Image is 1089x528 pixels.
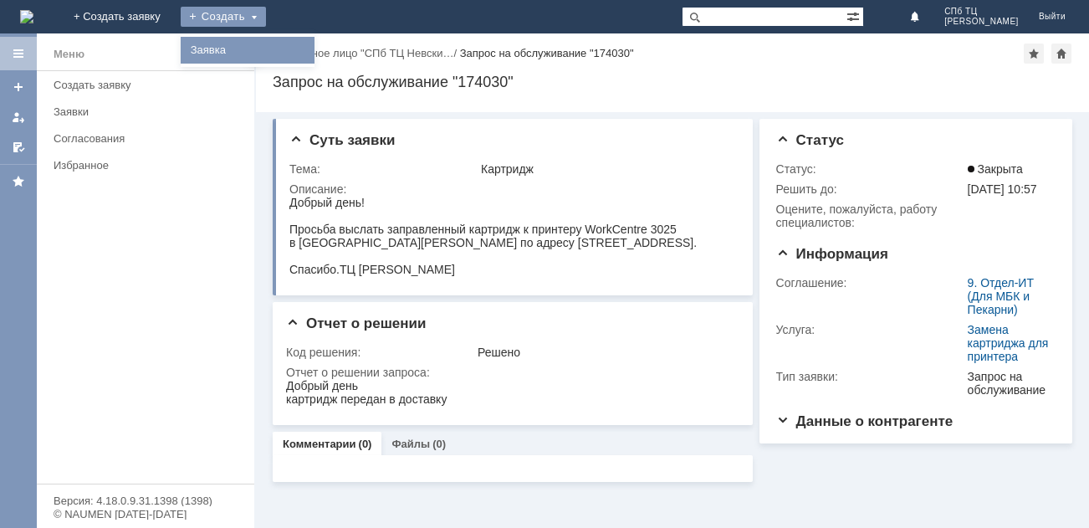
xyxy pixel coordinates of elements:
div: Меню [54,44,84,64]
a: Создать заявку [5,74,32,100]
span: Статус [776,132,844,148]
div: Решить до: [776,182,964,196]
div: Согласования [54,132,244,145]
div: Отчет о решении запроса: [286,366,734,379]
a: Контактное лицо "СПб ТЦ Невски… [273,47,453,59]
span: Расширенный поиск [846,8,863,23]
div: Запрос на обслуживание [968,370,1050,397]
a: Замена картриджа для принтера [968,323,1049,363]
span: [DATE] 10:57 [968,182,1037,196]
div: Соглашение: [776,276,964,290]
div: Oцените, пожалуйста, работу специалистов: [776,202,964,229]
div: Тема: [289,162,478,176]
div: © NAUMEN [DATE]-[DATE] [54,509,238,520]
div: Тип заявки: [776,370,964,383]
div: Код решения: [286,346,474,359]
span: Данные о контрагенте [776,413,954,429]
div: Добавить в избранное [1024,44,1044,64]
a: Заявка [184,40,311,60]
a: Мои заявки [5,104,32,131]
div: Запрос на обслуживание "174030" [460,47,634,59]
div: Картридж [481,162,731,176]
a: Файлы [391,438,430,450]
div: Создать заявку [54,79,244,91]
div: Описание: [289,182,734,196]
span: Суть заявки [289,132,395,148]
div: / [273,47,460,59]
a: Заявки [47,99,251,125]
a: Создать заявку [47,72,251,98]
a: Мои согласования [5,134,32,161]
a: Согласования [47,126,251,151]
div: Заявки [54,105,244,118]
div: Создать [181,7,266,27]
div: Избранное [54,159,226,172]
div: (0) [432,438,446,450]
a: Перейти на домашнюю страницу [20,10,33,23]
span: СПб ТЦ [944,7,1019,17]
a: 9. Отдел-ИТ (Для МБК и Пекарни) [968,276,1034,316]
span: [PERSON_NAME] [944,17,1019,27]
a: Комментарии [283,438,356,450]
div: Версия: 4.18.0.9.31.1398 (1398) [54,495,238,506]
div: Запрос на обслуживание "174030" [273,74,1072,90]
div: Сделать домашней страницей [1051,44,1071,64]
div: Решено [478,346,731,359]
span: Отчет о решении [286,315,426,331]
div: Статус: [776,162,964,176]
div: Услуга: [776,323,964,336]
div: (0) [359,438,372,450]
img: logo [20,10,33,23]
span: Закрыта [968,162,1023,176]
span: Информация [776,246,888,262]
